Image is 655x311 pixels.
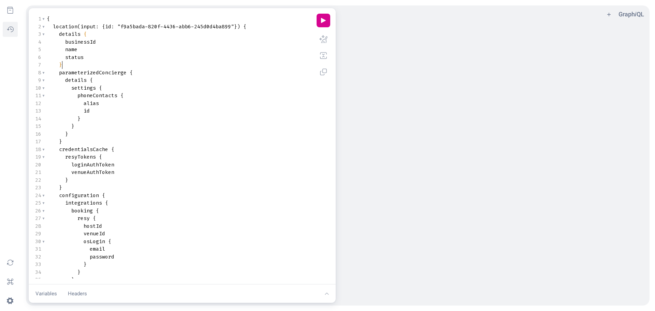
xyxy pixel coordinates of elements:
span: loginAuthToken [71,161,114,168]
button: Merge fragments into query (Shift-Ctrl-M) [317,49,330,62]
span: } [77,269,81,276]
div: 31 [34,245,41,253]
span: { [105,199,108,206]
div: 20 [34,161,41,169]
section: Query Editor [29,8,336,284]
div: 9 [34,76,41,84]
span: venueAuthToken [71,169,114,176]
span: { [47,15,50,22]
div: 3 [34,30,41,38]
span: resyTokens [65,153,96,160]
div: 32 [34,253,41,261]
span: location [53,23,77,30]
div: 2 [34,23,41,31]
span: password [90,253,114,260]
div: 1 [34,15,41,23]
span: "f9a5bada-820f-4436-abb6-245d0d4ba899" [117,23,234,30]
div: Editor Commands [317,14,330,279]
span: : [111,23,114,30]
span: configuration [59,192,99,199]
button: Add tab [605,10,613,18]
span: { [130,69,133,76]
button: Variables [31,287,61,300]
span: credentialsCache [59,146,108,153]
span: : [96,23,99,30]
span: } [59,184,62,191]
div: 17 [34,138,41,146]
button: Show Documentation Explorer [3,3,18,18]
span: id [105,23,111,30]
span: } [77,115,81,122]
div: 25 [34,199,41,207]
span: details [65,77,87,84]
div: 12 [34,100,41,107]
button: Open settings dialog [3,293,18,308]
span: businessId [65,39,96,45]
span: { [90,77,93,84]
button: Copy query (Shift-Ctrl-C) [317,65,330,79]
div: 22 [34,176,41,184]
div: 35 [34,276,41,284]
span: { [108,238,111,245]
div: 4 [34,38,41,46]
span: id [84,107,90,114]
ul: Select active operation [26,8,34,16]
span: }) [234,23,240,30]
span: hostId [84,223,102,229]
div: 6 [34,54,41,61]
span: venueId [84,230,105,237]
span: booking [71,207,93,214]
span: { [96,207,99,214]
span: { [243,23,246,30]
span: settings [71,85,96,91]
span: email [90,246,105,252]
div: 29 [34,230,41,238]
span: { [93,215,96,222]
button: Show editor tools [321,287,333,300]
em: i [635,11,637,18]
div: 33 [34,261,41,268]
div: 34 [34,268,41,276]
div: 24 [34,192,41,199]
span: { [99,153,102,160]
div: 7 [34,61,41,69]
div: 11 [34,92,41,100]
span: } [65,131,68,137]
div: 27 [34,214,41,222]
div: 5 [34,46,41,54]
div: 28 [34,222,41,230]
button: Show History [3,22,18,37]
button: Prettify query (Shift-Ctrl-P) [317,32,330,46]
span: } [65,177,68,183]
div: 26 [34,207,41,215]
span: status [65,54,84,61]
a: GraphiQL [618,11,644,18]
span: details [59,31,81,38]
button: Re-fetch GraphQL schema [3,255,18,270]
span: } [84,261,87,268]
span: { [120,92,123,99]
span: { [84,31,87,38]
span: } [59,61,62,68]
div: 19 [34,153,41,161]
span: phoneContacts [77,92,117,99]
span: { [102,192,105,199]
div: 13 [34,107,41,115]
span: { [111,146,114,153]
span: integrations [65,199,102,206]
div: 21 [34,168,41,176]
span: } [71,276,74,283]
span: } [59,138,62,145]
div: 16 [34,130,41,138]
span: resy [77,215,90,222]
button: Open short keys dialog [3,274,18,289]
span: input [81,23,96,30]
div: 30 [34,238,41,246]
span: { [99,85,102,91]
span: name [65,46,77,53]
button: Execute query (Ctrl-Enter) [317,14,330,27]
span: alias [84,100,99,107]
div: 23 [34,184,41,192]
div: 10 [34,84,41,92]
span: } [71,123,74,130]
